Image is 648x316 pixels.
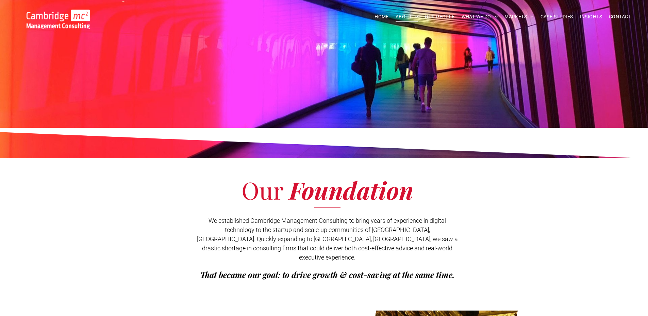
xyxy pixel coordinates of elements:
a: INSIGHTS [577,12,605,22]
span: Foundation [289,174,413,206]
a: MARKETS [501,12,537,22]
span: That became our goal: to drive growth & cost-saving at the same time. [200,269,455,280]
a: OUR PEOPLE [421,12,458,22]
a: ABOUT [392,12,422,22]
span: Our [242,174,283,206]
a: HOME [371,12,392,22]
a: WHAT WE DO [458,12,501,22]
span: We established Cambridge Management Consulting to bring years of experience in digital technology... [197,217,458,261]
a: CONTACT [605,12,634,22]
img: Go to Homepage [27,10,90,29]
a: CASE STUDIES [537,12,577,22]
